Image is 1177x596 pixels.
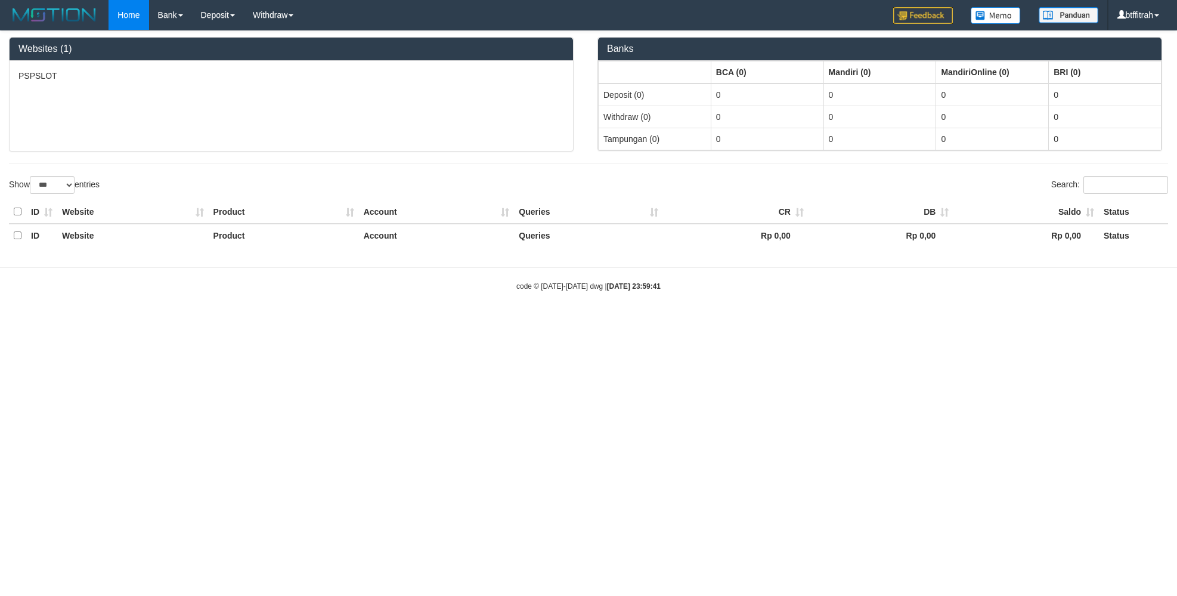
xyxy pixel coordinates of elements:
[893,7,953,24] img: Feedback.jpg
[711,106,823,128] td: 0
[9,6,100,24] img: MOTION_logo.png
[26,224,57,247] th: ID
[711,84,823,106] td: 0
[1099,200,1168,224] th: Status
[1049,128,1161,150] td: 0
[514,200,663,224] th: Queries
[18,44,564,54] h3: Websites (1)
[663,200,809,224] th: CR
[711,128,823,150] td: 0
[663,224,809,247] th: Rp 0,00
[823,128,936,150] td: 0
[30,176,75,194] select: Showentries
[1049,84,1161,106] td: 0
[57,224,209,247] th: Website
[607,282,661,291] strong: [DATE] 23:59:41
[57,200,209,224] th: Website
[599,84,711,106] td: Deposit (0)
[359,200,515,224] th: Account
[209,224,359,247] th: Product
[936,106,1049,128] td: 0
[18,70,564,82] p: PSPSLOT
[936,128,1049,150] td: 0
[809,224,954,247] th: Rp 0,00
[936,84,1049,106] td: 0
[953,224,1099,247] th: Rp 0,00
[711,61,823,84] th: Group: activate to sort column ascending
[26,200,57,224] th: ID
[971,7,1021,24] img: Button%20Memo.svg
[823,106,936,128] td: 0
[599,128,711,150] td: Tampungan (0)
[9,176,100,194] label: Show entries
[1083,176,1168,194] input: Search:
[514,224,663,247] th: Queries
[809,200,954,224] th: DB
[823,84,936,106] td: 0
[823,61,936,84] th: Group: activate to sort column ascending
[599,61,711,84] th: Group: activate to sort column ascending
[359,224,515,247] th: Account
[1051,176,1168,194] label: Search:
[1099,224,1168,247] th: Status
[1049,61,1161,84] th: Group: activate to sort column ascending
[607,44,1153,54] h3: Banks
[209,200,359,224] th: Product
[936,61,1049,84] th: Group: activate to sort column ascending
[1039,7,1098,23] img: panduan.png
[516,282,661,291] small: code © [DATE]-[DATE] dwg |
[1049,106,1161,128] td: 0
[953,200,1099,224] th: Saldo
[599,106,711,128] td: Withdraw (0)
